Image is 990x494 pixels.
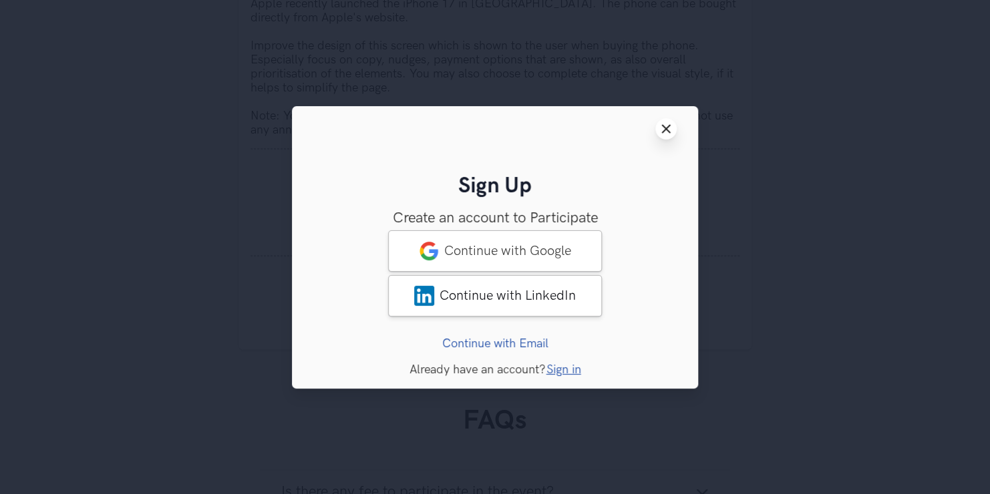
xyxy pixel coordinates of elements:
img: google [419,240,439,260]
span: Continue with Google [444,242,571,258]
h2: Sign Up [313,174,677,200]
a: Sign in [546,362,581,376]
a: LinkedInContinue with LinkedIn [388,274,602,316]
a: googleContinue with Google [388,230,602,271]
span: Already have an account? [409,362,545,376]
h3: Create an account to Participate [313,209,677,226]
img: LinkedIn [414,285,434,305]
a: Continue with Email [442,336,548,350]
span: Continue with LinkedIn [440,287,576,303]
